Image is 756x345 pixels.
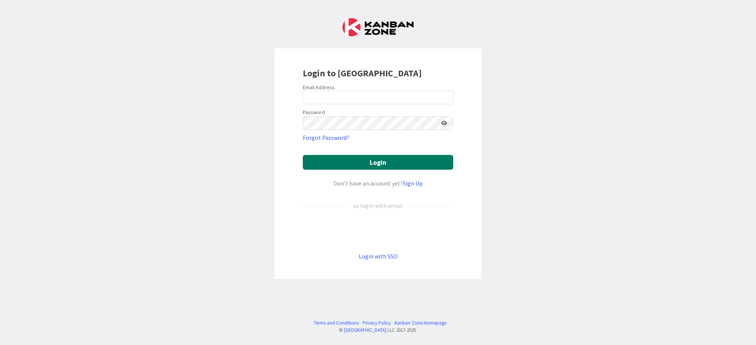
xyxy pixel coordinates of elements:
a: Kanban Zone Homepage [395,319,446,326]
a: Privacy Policy [363,319,391,326]
a: Terms and Conditions [314,319,359,326]
b: Login to [GEOGRAPHIC_DATA] [303,67,422,79]
div: Don’t have an account yet? [303,179,453,188]
button: Login [303,155,453,170]
div: or login with email [352,201,404,210]
div: © LLC 2017- 2025 . [310,326,446,334]
img: Kanban Zone [342,18,414,36]
a: Sign Up [403,179,423,187]
label: Email Address [303,84,335,91]
a: Login with SSO [359,252,398,260]
a: [GEOGRAPHIC_DATA] [344,327,386,333]
label: Password [303,108,325,116]
a: Forgot Password? [303,133,349,142]
iframe: Sign in with Google Button [299,223,457,239]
